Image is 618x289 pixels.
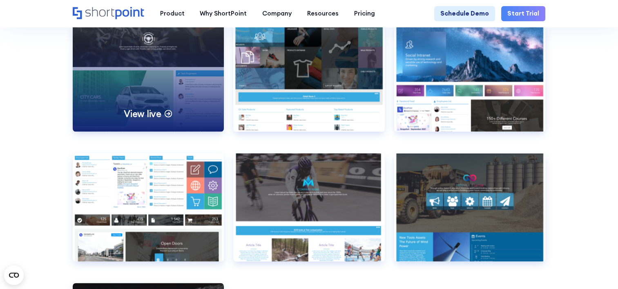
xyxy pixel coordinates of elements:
a: Start Trial [501,6,545,22]
a: Resources [299,6,346,22]
a: Social 1 [394,24,546,144]
a: Why ShortPoint [192,6,254,22]
div: Resources [307,9,339,18]
div: Product [160,9,184,18]
a: Technology 1 [394,153,546,274]
div: Company [262,9,292,18]
a: Schedule Demo [434,6,495,22]
a: Social 2 [73,153,224,274]
div: Pricing [354,9,375,18]
a: Company [254,6,299,22]
button: Open CMP widget [4,265,24,285]
div: Why ShortPoint [200,9,247,18]
iframe: Chat Widget [471,195,618,289]
p: View live [124,108,161,120]
a: Home [73,7,145,20]
a: Sport Intranet [233,153,385,274]
a: Pricing [346,6,383,22]
a: Retail 4 [233,24,385,144]
a: Product [152,6,192,22]
a: Retail 3View live [73,24,224,144]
